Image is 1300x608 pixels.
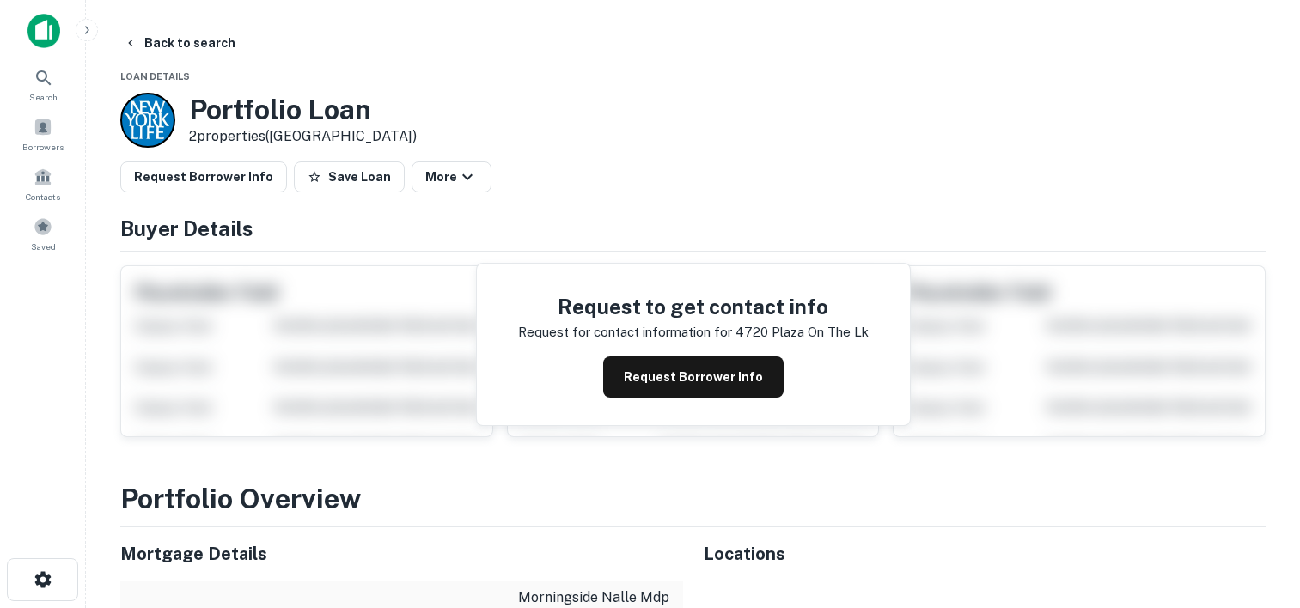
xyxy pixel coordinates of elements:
[120,71,190,82] span: Loan Details
[5,161,81,207] a: Contacts
[120,541,683,567] h5: Mortgage Details
[22,140,64,154] span: Borrowers
[120,213,1266,244] h4: Buyer Details
[412,161,491,192] button: More
[704,541,1266,567] h5: Locations
[120,161,287,192] button: Request Borrower Info
[189,94,417,126] h3: Portfolio Loan
[29,90,58,104] span: Search
[1214,471,1300,553] iframe: Chat Widget
[603,356,784,398] button: Request Borrower Info
[5,111,81,157] a: Borrowers
[518,291,869,322] h4: Request to get contact info
[294,161,405,192] button: Save Loan
[31,240,56,253] span: Saved
[26,190,60,204] span: Contacts
[117,27,242,58] button: Back to search
[120,478,1266,520] h3: Portfolio Overview
[5,210,81,257] a: Saved
[5,61,81,107] a: Search
[27,14,60,48] img: capitalize-icon.png
[735,322,869,343] p: 4720 plaza on the lk
[518,322,732,343] p: Request for contact information for
[189,126,417,147] p: 2 properties ([GEOGRAPHIC_DATA])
